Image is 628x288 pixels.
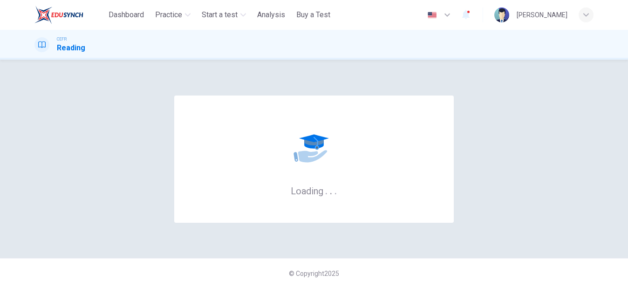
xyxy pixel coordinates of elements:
[289,270,339,277] span: © Copyright 2025
[34,6,83,24] img: ELTC logo
[325,182,328,198] h6: .
[253,7,289,23] button: Analysis
[202,9,238,21] span: Start a test
[296,9,330,21] span: Buy a Test
[329,182,333,198] h6: .
[155,9,182,21] span: Practice
[151,7,194,23] button: Practice
[426,12,438,19] img: en
[293,7,334,23] button: Buy a Test
[334,182,337,198] h6: .
[34,6,105,24] a: ELTC logo
[105,7,148,23] button: Dashboard
[109,9,144,21] span: Dashboard
[494,7,509,22] img: Profile picture
[517,9,567,21] div: [PERSON_NAME]
[291,185,337,197] h6: Loading
[57,42,85,54] h1: Reading
[596,256,619,279] iframe: Intercom live chat
[57,36,67,42] span: CEFR
[198,7,250,23] button: Start a test
[257,9,285,21] span: Analysis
